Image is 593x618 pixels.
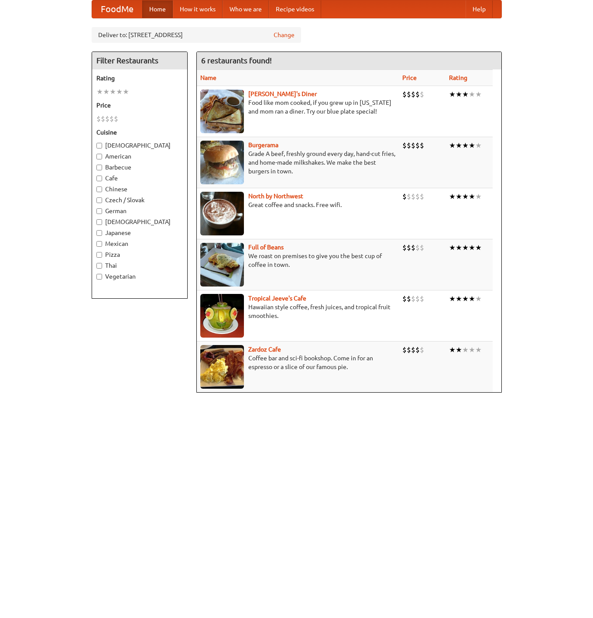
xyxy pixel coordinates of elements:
[469,243,475,252] li: ★
[142,0,173,18] a: Home
[456,192,462,201] li: ★
[462,243,469,252] li: ★
[200,90,244,133] img: sallys.jpg
[475,345,482,355] li: ★
[248,295,306,302] a: Tropical Jeeve's Cafe
[415,345,420,355] li: $
[415,141,420,150] li: $
[96,176,102,181] input: Cafe
[96,87,103,97] li: ★
[269,0,321,18] a: Recipe videos
[407,243,411,252] li: $
[420,294,424,304] li: $
[462,192,469,201] li: ★
[456,345,462,355] li: ★
[415,294,420,304] li: $
[200,252,395,269] p: We roast on premises to give you the best cup of coffee in town.
[96,165,102,170] input: Barbecue
[449,243,456,252] li: ★
[96,218,183,226] label: [DEMOGRAPHIC_DATA]
[411,243,415,252] li: $
[173,0,223,18] a: How it works
[475,90,482,99] li: ★
[110,87,116,97] li: ★
[96,239,183,248] label: Mexican
[114,114,118,124] li: $
[411,345,415,355] li: $
[200,294,244,338] img: jeeves.jpg
[407,90,411,99] li: $
[462,294,469,304] li: ★
[96,274,102,280] input: Vegetarian
[456,294,462,304] li: ★
[92,0,142,18] a: FoodMe
[248,346,281,353] a: Zardoz Cafe
[411,141,415,150] li: $
[96,250,183,259] label: Pizza
[96,74,183,83] h5: Rating
[96,163,183,172] label: Barbecue
[200,149,395,176] p: Grade A beef, freshly ground every day, hand-cut fries, and home-made milkshakes. We make the bes...
[420,192,424,201] li: $
[469,90,475,99] li: ★
[462,345,469,355] li: ★
[248,90,317,97] a: [PERSON_NAME]'s Diner
[200,345,244,389] img: zardoz.jpg
[96,154,102,159] input: American
[96,208,102,214] input: German
[456,90,462,99] li: ★
[96,252,102,258] input: Pizza
[469,345,475,355] li: ★
[407,294,411,304] li: $
[407,192,411,201] li: $
[96,219,102,225] input: [DEMOGRAPHIC_DATA]
[449,294,456,304] li: ★
[116,87,123,97] li: ★
[407,141,411,150] li: $
[248,244,284,251] b: Full of Beans
[469,192,475,201] li: ★
[200,303,395,320] p: Hawaiian style coffee, fresh juices, and tropical fruit smoothies.
[96,101,183,110] h5: Price
[96,143,102,148] input: [DEMOGRAPHIC_DATA]
[402,243,407,252] li: $
[96,114,101,124] li: $
[200,354,395,371] p: Coffee bar and sci-fi bookshop. Come in for an espresso or a slice of our famous pie.
[420,141,424,150] li: $
[96,261,183,270] label: Thai
[462,90,469,99] li: ★
[420,345,424,355] li: $
[96,128,183,137] h5: Cuisine
[466,0,493,18] a: Help
[449,90,456,99] li: ★
[96,141,183,150] label: [DEMOGRAPHIC_DATA]
[415,192,420,201] li: $
[96,152,183,161] label: American
[415,243,420,252] li: $
[402,141,407,150] li: $
[420,243,424,252] li: $
[200,74,216,81] a: Name
[96,185,183,193] label: Chinese
[96,207,183,215] label: German
[96,197,102,203] input: Czech / Slovak
[105,114,110,124] li: $
[475,192,482,201] li: ★
[123,87,129,97] li: ★
[201,56,272,65] ng-pluralize: 6 restaurants found!
[411,192,415,201] li: $
[407,345,411,355] li: $
[449,345,456,355] li: ★
[469,294,475,304] li: ★
[456,141,462,150] li: ★
[456,243,462,252] li: ★
[411,294,415,304] li: $
[96,186,102,192] input: Chinese
[110,114,114,124] li: $
[96,272,183,281] label: Vegetarian
[200,243,244,287] img: beans.jpg
[469,141,475,150] li: ★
